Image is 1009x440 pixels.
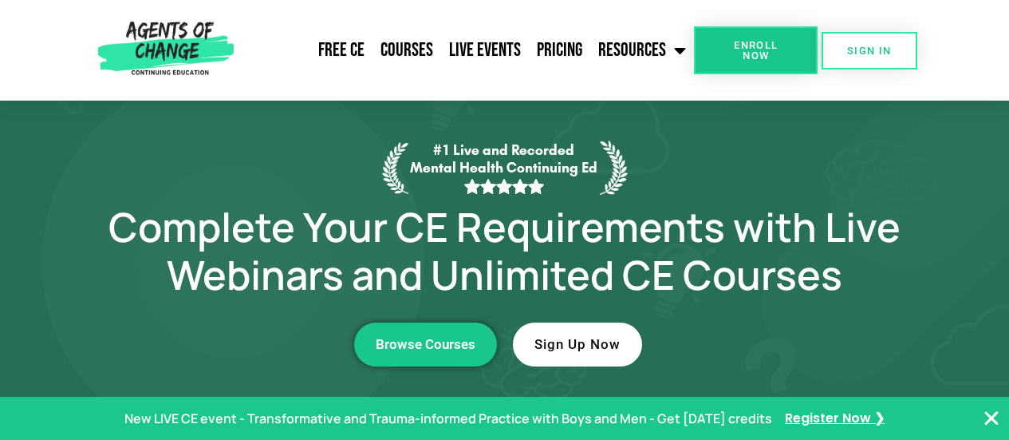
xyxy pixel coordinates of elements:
p: New LIVE CE event - Transformative and Trauma-informed Practice with Boys and Men - Get [DATE] cr... [124,407,772,430]
a: Free CE [310,30,372,70]
h1: Complete Your CE Requirements with Live Webinars and Unlimited CE Courses [50,203,960,299]
a: Register Now ❯ [785,407,885,430]
span: SIGN IN [847,46,892,56]
p: #1 Live and Recorded Mental Health Continuing Ed [408,141,600,195]
a: SIGN IN [822,32,917,69]
span: Browse Courses [376,338,475,351]
button: Close Banner [982,409,1001,428]
a: Browse Courses [354,323,497,367]
span: Sign Up Now [534,338,621,351]
span: Enroll Now [719,40,792,61]
nav: Menu [240,30,694,70]
a: Sign Up Now [513,323,642,367]
a: Courses [372,30,441,70]
a: Resources [590,30,694,70]
a: Enroll Now [694,26,818,74]
a: Pricing [529,30,590,70]
a: Live Events [441,30,529,70]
